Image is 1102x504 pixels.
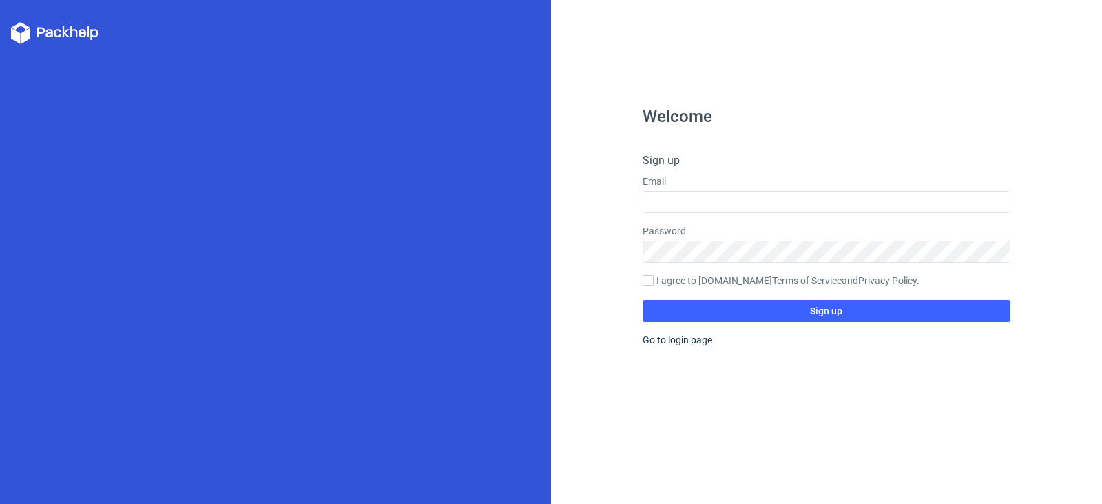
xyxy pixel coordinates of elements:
[643,108,1010,125] h1: Welcome
[643,274,1010,289] label: I agree to [DOMAIN_NAME] and .
[772,275,842,286] a: Terms of Service
[643,334,712,345] a: Go to login page
[643,174,1010,188] label: Email
[858,275,917,286] a: Privacy Policy
[643,224,1010,238] label: Password
[643,152,1010,169] h4: Sign up
[643,300,1010,322] button: Sign up
[810,306,842,316] span: Sign up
